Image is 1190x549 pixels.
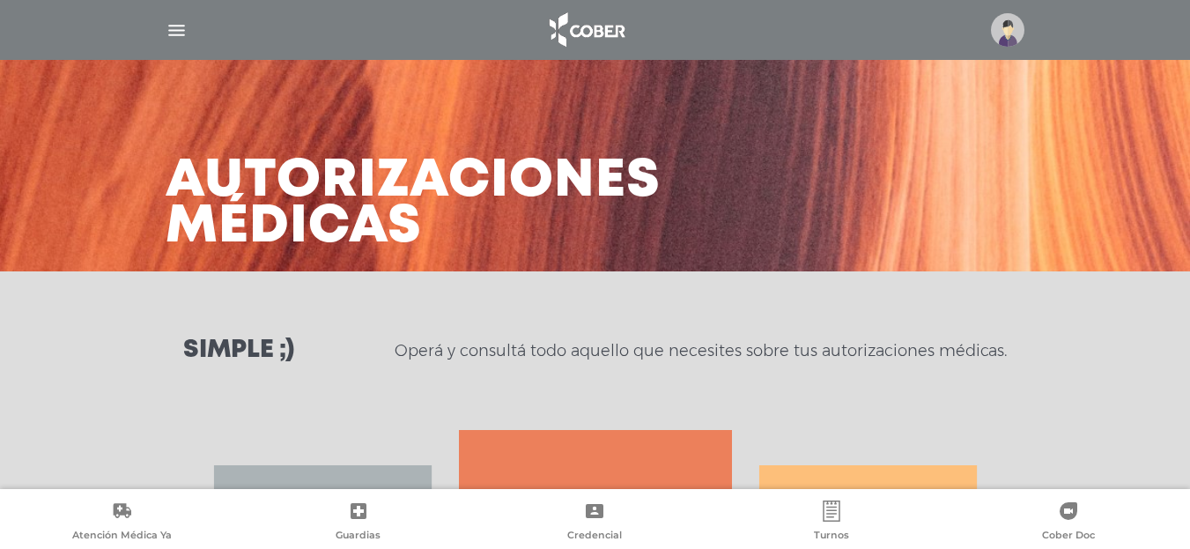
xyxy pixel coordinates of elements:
[567,529,622,545] span: Credencial
[950,501,1186,545] a: Cober Doc
[166,159,661,250] h3: Autorizaciones médicas
[395,340,1007,361] p: Operá y consultá todo aquello que necesites sobre tus autorizaciones médicas.
[4,501,240,545] a: Atención Médica Ya
[540,9,632,51] img: logo_cober_home-white.png
[183,338,294,363] h3: Simple ;)
[477,501,713,545] a: Credencial
[1042,529,1095,545] span: Cober Doc
[166,19,188,41] img: Cober_menu-lines-white.svg
[814,529,849,545] span: Turnos
[336,529,381,545] span: Guardias
[991,13,1024,47] img: profile-placeholder.svg
[72,529,172,545] span: Atención Médica Ya
[713,501,950,545] a: Turnos
[240,501,477,545] a: Guardias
